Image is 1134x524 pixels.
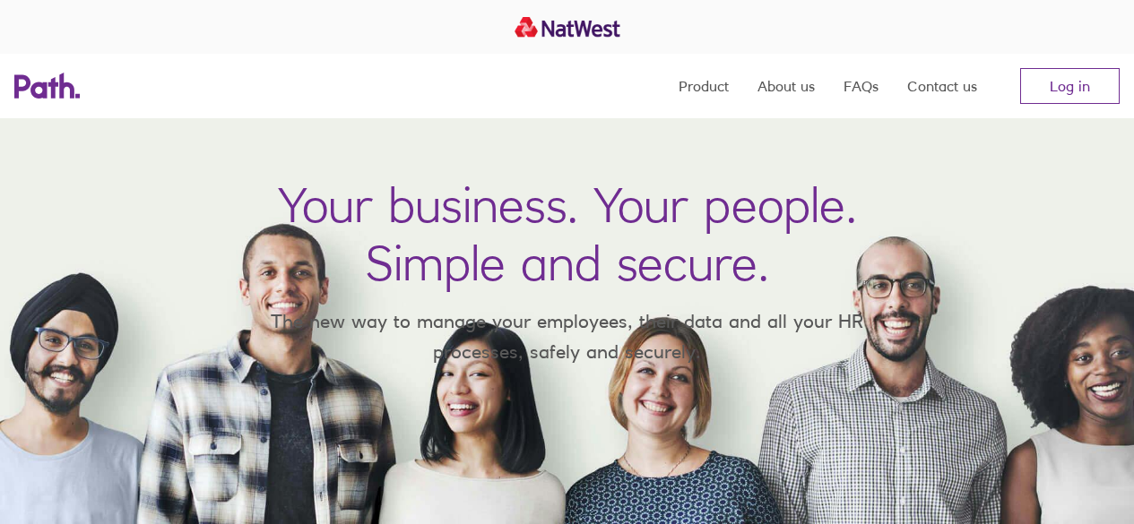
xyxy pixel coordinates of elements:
a: FAQs [844,54,879,118]
a: About us [757,54,815,118]
a: Contact us [907,54,977,118]
p: The new way to manage your employees, their data and all your HR processes, safely and securely. [245,306,890,366]
a: Log in [1020,68,1120,104]
h1: Your business. Your people. Simple and secure. [278,176,857,292]
a: Product [679,54,729,118]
